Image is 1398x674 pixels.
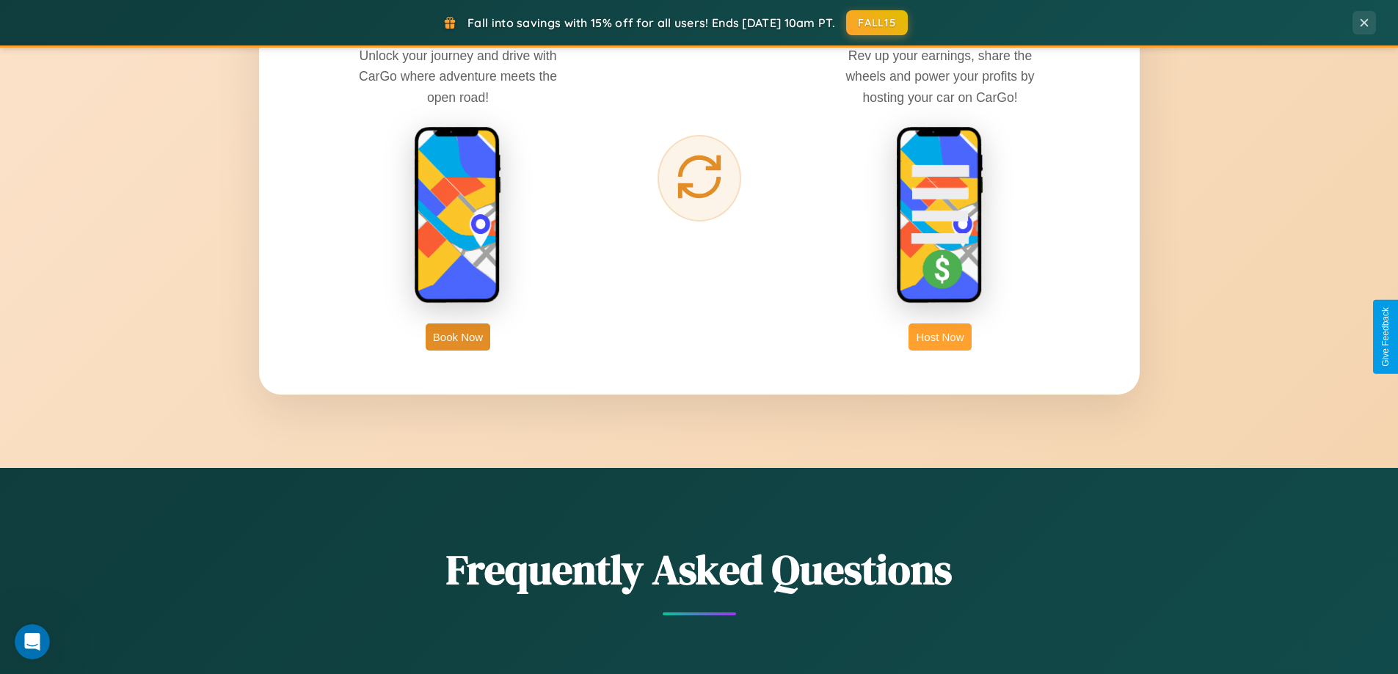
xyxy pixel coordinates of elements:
button: FALL15 [846,10,908,35]
p: Unlock your journey and drive with CarGo where adventure meets the open road! [348,45,568,107]
button: Host Now [909,323,971,351]
h2: Frequently Asked Questions [259,541,1140,598]
div: Give Feedback [1380,307,1391,367]
img: host phone [896,126,984,305]
span: Fall into savings with 15% off for all users! Ends [DATE] 10am PT. [467,15,835,30]
img: rent phone [414,126,502,305]
iframe: Intercom live chat [15,624,50,659]
p: Rev up your earnings, share the wheels and power your profits by hosting your car on CarGo! [830,45,1050,107]
button: Book Now [426,323,490,351]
